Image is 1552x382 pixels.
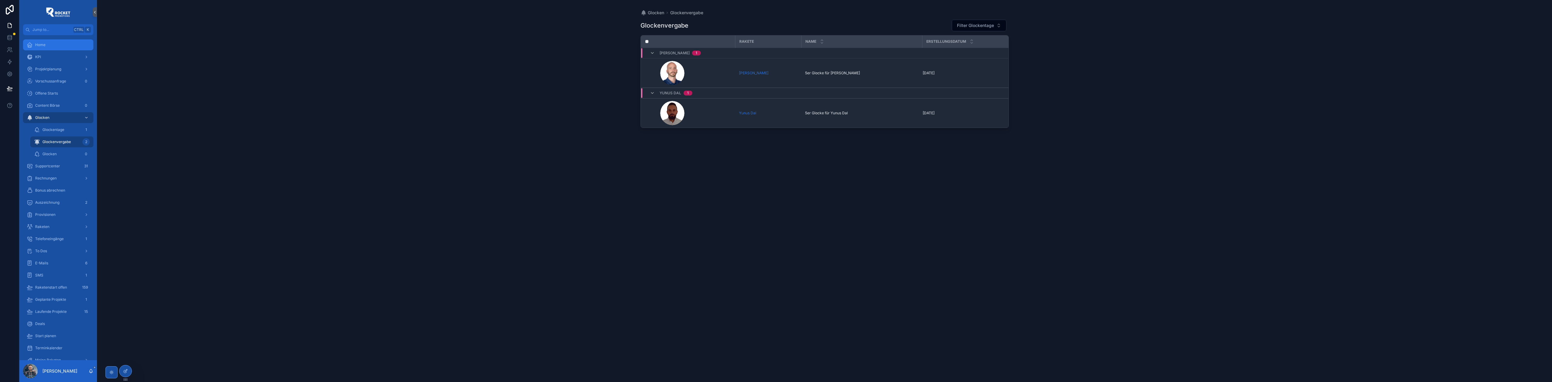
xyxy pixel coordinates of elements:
span: Ctrl [73,27,84,33]
span: Rechnungen [35,176,57,181]
span: [DATE] [923,111,935,116]
span: 5er Glocke für Yunus Dal [805,111,848,116]
span: Glockentage [42,127,64,132]
a: Meine Raketen [23,355,93,366]
a: Yunus Dal [739,111,756,116]
a: Rechnungen [23,173,93,184]
a: Offene Starts [23,88,93,99]
span: Glocken [35,115,49,120]
a: Start planen [23,330,93,341]
a: SMS1 [23,270,93,281]
span: [DATE] [923,71,935,75]
a: Laufende Projekte15 [23,306,93,317]
a: Deals [23,318,93,329]
button: Jump to...CtrlK [23,24,93,35]
span: 5er Glocke für [PERSON_NAME] [805,71,860,75]
span: Bonus abrechnen [35,188,65,193]
a: Geplante Projekte1 [23,294,93,305]
span: Deals [35,321,45,326]
span: Terminkalender [35,346,62,350]
a: Projektplanung [23,64,93,75]
span: Name [805,39,816,44]
h1: Glockenvergabe [641,21,688,30]
span: Start planen [35,333,56,338]
span: Glocken [42,152,57,156]
span: Laufende Projekte [35,309,67,314]
span: Projektplanung [35,67,61,72]
a: Supportcenter31 [23,161,93,172]
a: Raketenstart offen159 [23,282,93,293]
a: [PERSON_NAME] [739,71,768,75]
div: 15 [82,308,90,315]
div: 1 [82,272,90,279]
div: 1 [696,51,697,55]
a: Home [23,39,93,50]
span: SMS [35,273,43,278]
img: App logo [46,7,70,17]
a: Content Börse0 [23,100,93,111]
div: 0 [82,150,90,158]
div: 1 [687,91,689,95]
span: K [85,27,90,32]
a: E-Mails6 [23,258,93,269]
span: Telefoneingänge [35,236,64,241]
span: Rakete [739,39,754,44]
span: Filter Glockentage [957,22,994,28]
span: Glocken [648,10,664,16]
div: 0 [82,102,90,109]
a: KPI [23,52,93,62]
span: Yunus Dal [660,91,681,95]
span: Home [35,42,45,47]
a: Bonus abrechnen [23,185,93,196]
span: Erstellungsdatum [926,39,966,44]
a: To Dos [23,246,93,256]
span: Vorschussanfrage [35,79,66,84]
a: Glockenvergabe2 [30,136,93,147]
a: Vorschussanfrage0 [23,76,93,87]
span: Supportcenter [35,164,60,169]
div: 6 [82,260,90,267]
div: 1 [82,235,90,243]
span: Jump to... [32,27,71,32]
span: Content Börse [35,103,60,108]
span: [PERSON_NAME] [660,51,690,55]
span: KPI [35,55,41,59]
span: Raketen [35,224,49,229]
span: Auszeichnung [35,200,59,205]
button: Select Button [952,20,1006,31]
a: Auszeichnung2 [23,197,93,208]
div: scrollable content [19,35,97,360]
a: Glockentage1 [30,124,93,135]
a: Raketen [23,221,93,232]
span: Meine Raketen [35,358,61,363]
div: 0 [82,78,90,85]
a: Provisionen [23,209,93,220]
span: Raketenstart offen [35,285,67,290]
div: 2 [82,138,90,146]
div: 159 [80,284,90,291]
div: 2 [82,199,90,206]
a: Glocken [641,10,664,16]
span: Glockenvergabe [42,139,71,144]
span: Geplante Projekte [35,297,66,302]
a: Glocken [23,112,93,123]
div: 31 [82,163,90,170]
a: Glocken0 [30,149,93,159]
div: 1 [82,296,90,303]
span: E-Mails [35,261,48,266]
a: Telefoneingänge1 [23,233,93,244]
span: Provisionen [35,212,55,217]
p: [PERSON_NAME] [42,368,77,374]
span: Offene Starts [35,91,58,96]
a: Terminkalender [23,343,93,354]
span: To Dos [35,249,47,253]
div: 1 [82,126,90,133]
a: Glockenvergabe [670,10,703,16]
